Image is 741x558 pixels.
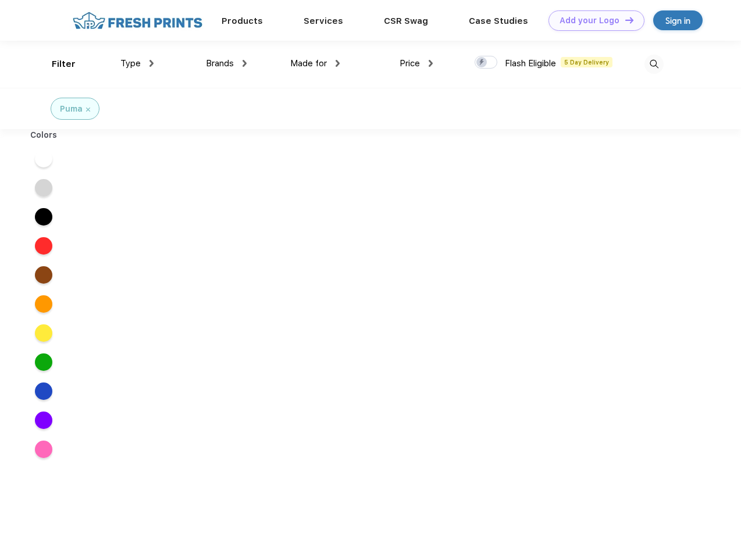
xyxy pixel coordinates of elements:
[625,17,633,23] img: DT
[653,10,703,30] a: Sign in
[86,108,90,112] img: filter_cancel.svg
[222,16,263,26] a: Products
[505,58,556,69] span: Flash Eligible
[22,129,66,141] div: Colors
[206,58,234,69] span: Brands
[69,10,206,31] img: fo%20logo%202.webp
[561,57,612,67] span: 5 Day Delivery
[400,58,420,69] span: Price
[52,58,76,71] div: Filter
[120,58,141,69] span: Type
[290,58,327,69] span: Made for
[243,60,247,67] img: dropdown.png
[60,103,83,115] div: Puma
[149,60,154,67] img: dropdown.png
[304,16,343,26] a: Services
[429,60,433,67] img: dropdown.png
[665,14,690,27] div: Sign in
[384,16,428,26] a: CSR Swag
[336,60,340,67] img: dropdown.png
[644,55,664,74] img: desktop_search.svg
[560,16,619,26] div: Add your Logo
